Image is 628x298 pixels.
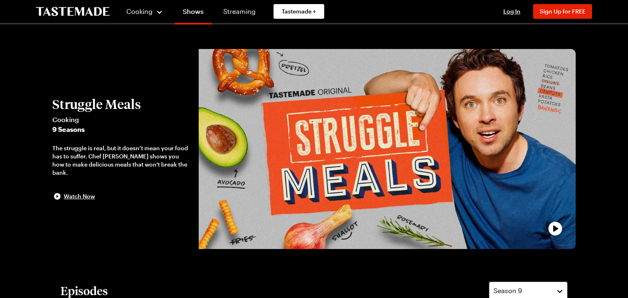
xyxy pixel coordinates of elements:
[52,97,191,201] button: Struggle MealsCooking9 SeasonsThe struggle is real, but it doesn’t mean your food has to suffer. ...
[533,4,592,19] button: Sign Up for FREE
[36,7,110,16] a: To Tastemade Home Page
[496,7,528,16] button: Log In
[64,192,95,200] span: Watch Now
[199,49,576,249] button: play trailer
[126,7,153,15] span: Cooking
[175,2,212,24] a: Shows
[199,49,576,249] img: Struggle Meals
[503,8,520,15] span: Log In
[52,97,191,111] h2: Struggle Meals
[274,4,324,19] a: Tastemade +
[540,8,585,15] span: Sign Up for FREE
[126,2,163,21] button: Cooking
[52,115,191,125] span: Cooking
[52,125,191,134] span: 9 Seasons
[282,7,316,16] span: Tastemade +
[493,286,522,296] span: Season 9
[61,283,108,298] h2: Episodes
[52,144,191,177] div: The struggle is real, but it doesn’t mean your food has to suffer. Chef [PERSON_NAME] shows you h...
